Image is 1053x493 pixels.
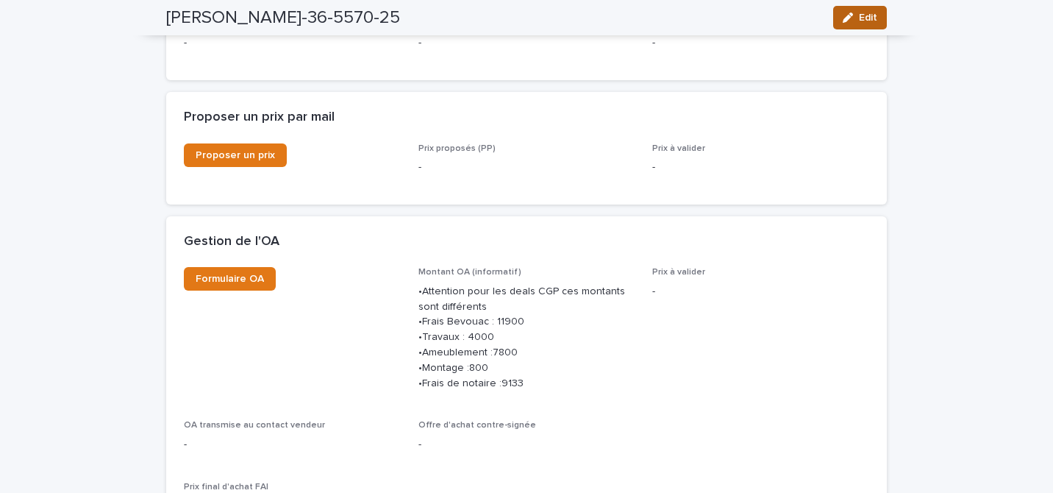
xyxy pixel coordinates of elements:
a: Proposer un prix [184,143,287,167]
button: Edit [833,6,887,29]
p: - [184,437,401,453]
span: Offre d'achat contre-signée [418,421,536,430]
p: - [652,35,869,51]
p: - [184,35,401,51]
span: Montant OA (informatif) [418,268,521,277]
a: Formulaire OA [184,267,276,291]
p: - [418,35,635,51]
span: Prix final d'achat FAI [184,483,268,492]
p: •Attention pour les deals CGP ces montants sont différents •Frais Bevouac : 11900 •Travaux : 4000... [418,284,635,391]
h2: [PERSON_NAME]-36-5570-25 [166,7,400,29]
h2: Proposer un prix par mail [184,110,335,126]
span: OA transmise au contact vendeur [184,421,325,430]
p: - [652,160,869,175]
span: Prix à valider [652,144,705,153]
p: - [652,284,869,299]
span: Prix à valider [652,268,705,277]
span: Formulaire OA [196,274,264,284]
span: Proposer un prix [196,150,275,160]
span: Prix proposés (PP) [418,144,496,153]
span: Edit [859,13,877,23]
h2: Gestion de l'OA [184,234,279,250]
p: - [418,160,635,175]
p: - [418,437,635,453]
